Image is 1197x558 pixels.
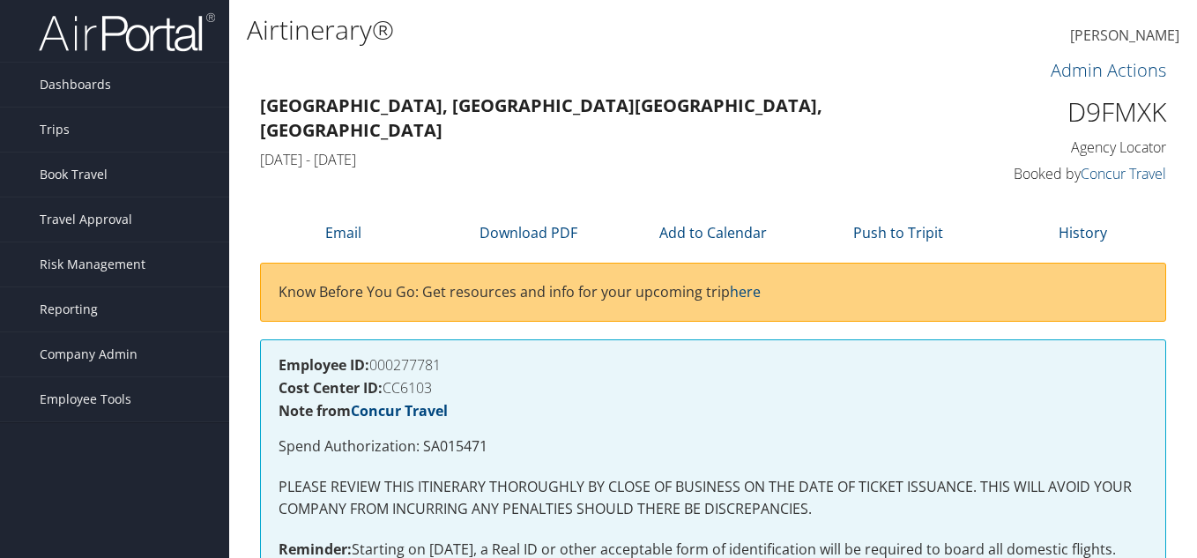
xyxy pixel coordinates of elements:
h1: Airtinerary® [247,11,868,48]
strong: Note from [279,401,448,420]
a: History [1059,223,1107,242]
strong: Employee ID: [279,355,369,375]
a: Push to Tripit [853,223,943,242]
span: Reporting [40,287,98,331]
span: Book Travel [40,153,108,197]
p: Know Before You Go: Get resources and info for your upcoming trip [279,281,1148,304]
a: Download PDF [480,223,577,242]
strong: Cost Center ID: [279,378,383,398]
span: Trips [40,108,70,152]
p: PLEASE REVIEW THIS ITINERARY THOROUGHLY BY CLOSE OF BUSINESS ON THE DATE OF TICKET ISSUANCE. THIS... [279,476,1148,521]
a: Concur Travel [1081,164,1166,183]
span: Risk Management [40,242,145,286]
h4: [DATE] - [DATE] [260,150,933,169]
span: [PERSON_NAME] [1070,26,1179,45]
h4: Agency Locator [960,138,1167,157]
span: Travel Approval [40,197,132,242]
span: Dashboards [40,63,111,107]
span: Employee Tools [40,377,131,421]
h4: CC6103 [279,381,1148,395]
a: Admin Actions [1051,58,1166,82]
h4: Booked by [960,164,1167,183]
a: Email [325,223,361,242]
a: Concur Travel [351,401,448,420]
p: Spend Authorization: SA015471 [279,435,1148,458]
a: [PERSON_NAME] [1070,9,1179,63]
strong: [GEOGRAPHIC_DATA], [GEOGRAPHIC_DATA] [GEOGRAPHIC_DATA], [GEOGRAPHIC_DATA] [260,93,822,142]
img: airportal-logo.png [39,11,215,53]
h1: D9FMXK [960,93,1167,130]
h4: 000277781 [279,358,1148,372]
a: Add to Calendar [659,223,767,242]
span: Company Admin [40,332,138,376]
a: here [730,282,761,301]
